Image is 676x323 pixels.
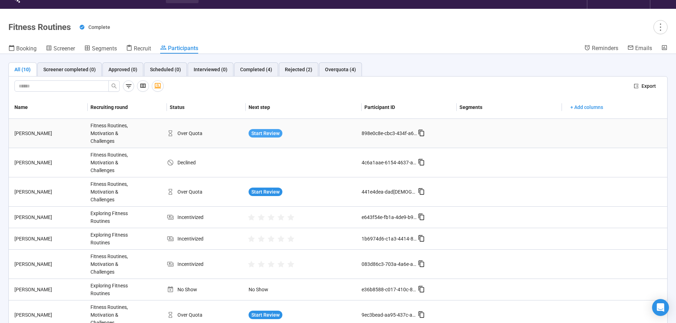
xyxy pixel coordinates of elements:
button: Start Review [249,129,282,138]
span: Recruit [134,45,151,52]
span: Segments [92,45,117,52]
div: Completed (4) [240,66,272,73]
a: Booking [8,44,37,54]
th: Recruiting round [88,96,167,119]
div: 898e0c8e-cbc3-434f-a658-b85df82cbab3 [362,129,418,137]
span: star [268,236,275,243]
div: All (10) [14,66,31,73]
span: Start Review [251,129,280,137]
span: Start Review [251,188,280,196]
div: [PERSON_NAME] [12,235,88,243]
div: No Show [167,286,246,293]
th: Segments [457,96,562,119]
div: Over Quota [167,188,246,196]
a: Participants [160,44,198,54]
span: star [248,236,255,243]
span: star [277,236,284,243]
div: No Show [246,283,299,296]
div: Exploring Fitness Routines [88,207,140,228]
div: [PERSON_NAME] [12,260,88,268]
span: + Add columns [570,103,603,111]
a: Segments [84,44,117,54]
div: Scheduled (0) [150,66,181,73]
div: [PERSON_NAME] [12,159,88,166]
span: star [248,214,255,221]
a: Reminders [584,44,618,53]
span: star [258,214,265,221]
span: star [287,214,294,221]
span: search [111,83,117,89]
span: star [258,236,265,243]
div: Incentivized [167,260,246,268]
span: Emails [635,45,652,51]
span: Complete [88,24,110,30]
div: 083d86c3-703a-4a6e-ac80-776fbf5544cd [362,260,418,268]
div: 1b6974d6-c1a3-4414-895e-21d45ef042c1 [362,235,418,243]
a: Recruit [126,44,151,54]
button: Start Review [249,188,282,196]
div: Fitness Routines, Motivation & Challenges [88,177,140,206]
div: Fitness Routines, Motivation & Challenges [88,250,140,279]
div: Over Quota [167,311,246,319]
span: star [287,236,294,243]
div: Interviewed (0) [194,66,227,73]
div: Overquota (4) [325,66,356,73]
button: search [108,80,120,92]
button: exportExport [628,80,662,92]
span: Reminders [592,45,618,51]
div: [PERSON_NAME] [12,286,88,293]
span: star [258,261,265,268]
th: Next step [246,96,362,119]
a: Screener [46,44,75,54]
span: star [287,261,294,268]
h1: Fitness Routines [8,22,71,32]
div: [PERSON_NAME] [12,213,88,221]
div: Exploring Fitness Routines [88,228,140,249]
div: Incentivized [167,213,246,221]
div: Incentivized [167,235,246,243]
th: Participant ID [362,96,456,119]
button: + Add columns [565,102,609,113]
div: Over Quota [167,129,246,137]
span: more [656,22,665,32]
a: Emails [627,44,652,53]
span: star [277,261,284,268]
span: star [277,214,284,221]
div: [PERSON_NAME] [12,311,88,319]
div: Fitness Routines, Motivation & Challenges [88,148,140,177]
span: star [268,261,275,268]
button: more [653,20,668,34]
span: Screener [54,45,75,52]
button: Start Review [249,311,282,319]
div: [PERSON_NAME] [12,188,88,196]
div: Declined [167,159,246,166]
div: 9ec3bead-aa95-437c-a05e-1da611210fdd [362,311,418,319]
div: Open Intercom Messenger [652,299,669,316]
span: export [634,84,639,89]
th: Name [9,96,88,119]
span: star [268,214,275,221]
span: Export [641,82,656,90]
div: [PERSON_NAME] [12,129,88,137]
span: Start Review [251,311,280,319]
span: Participants [168,45,198,51]
div: e643f54e-fb1a-4de9-b92b-e5166000dd5c [362,213,418,221]
div: Exploring Fitness Routines [88,279,140,300]
span: star [248,261,255,268]
div: e36b8588-c017-410c-889d-63e01cf8e38b [362,286,418,293]
th: Status [167,96,246,119]
div: Approved (0) [108,66,137,73]
span: Booking [16,45,37,52]
div: 4c6a1aae-6154-4637-a1f0-d953c778f3af [362,159,418,166]
div: Screener completed (0) [43,66,96,73]
div: 441e4dea-dad[DEMOGRAPHIC_DATA]-4c49-b6bb-b37fe059fd70 [362,188,418,196]
div: Rejected (2) [285,66,312,73]
div: Fitness Routines, Motivation & Challenges [88,119,140,148]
